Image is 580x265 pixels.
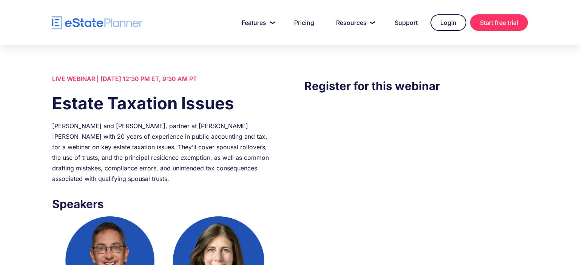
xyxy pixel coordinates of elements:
[430,14,466,31] a: Login
[52,121,276,184] div: [PERSON_NAME] and [PERSON_NAME], partner at [PERSON_NAME] [PERSON_NAME] with 20 years of experien...
[304,77,528,95] h3: Register for this webinar
[52,74,276,84] div: LIVE WEBINAR | [DATE] 12:30 PM ET, 9:30 AM PT
[285,15,323,30] a: Pricing
[304,110,528,238] iframe: Form 0
[52,195,276,213] h3: Speakers
[52,92,276,115] h1: Estate Taxation Issues
[233,15,281,30] a: Features
[386,15,427,30] a: Support
[52,16,143,29] a: home
[327,15,382,30] a: Resources
[470,14,528,31] a: Start free trial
